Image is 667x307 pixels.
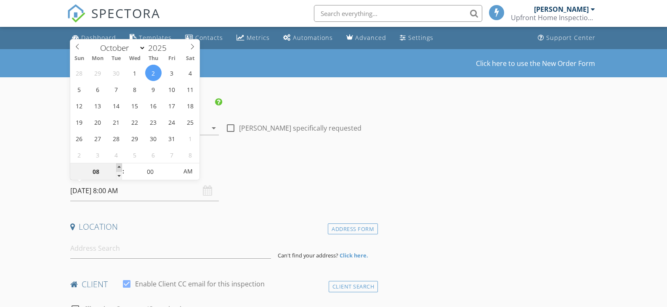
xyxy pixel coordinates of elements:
[182,81,199,97] span: October 11, 2025
[145,147,162,163] span: November 6, 2025
[70,181,219,201] input: Select date
[90,81,106,97] span: October 6, 2025
[278,252,338,259] span: Can't find your address?
[164,130,180,147] span: October 31, 2025
[70,221,375,232] h4: Location
[476,60,595,67] a: Click here to use the New Order Form
[162,56,181,61] span: Fri
[145,97,162,114] span: October 16, 2025
[164,114,180,130] span: October 24, 2025
[127,114,143,130] span: October 22, 2025
[293,34,333,42] div: Automations
[127,97,143,114] span: October 15, 2025
[511,13,595,22] div: Upfront Home Inspections, LLC
[145,81,162,97] span: October 9, 2025
[314,5,482,22] input: Search everything...
[108,147,125,163] span: November 4, 2025
[176,163,199,180] span: Click to toggle
[182,130,199,147] span: November 1, 2025
[343,30,390,46] a: Advanced
[328,223,378,235] div: Address Form
[127,147,143,163] span: November 5, 2025
[182,65,199,81] span: October 4, 2025
[534,5,589,13] div: [PERSON_NAME]
[355,34,386,42] div: Advanced
[69,30,120,46] a: Dashboard
[239,124,361,132] label: [PERSON_NAME] specifically requested
[71,114,88,130] span: October 19, 2025
[88,56,107,61] span: Mon
[209,123,219,133] i: arrow_drop_down
[135,280,265,288] label: Enable Client CC email for this inspection
[90,65,106,81] span: September 29, 2025
[70,56,89,61] span: Sun
[108,114,125,130] span: October 21, 2025
[396,30,437,46] a: Settings
[145,65,162,81] span: October 2, 2025
[90,147,106,163] span: November 3, 2025
[91,4,160,22] span: SPECTORA
[182,97,199,114] span: October 18, 2025
[546,34,595,42] div: Support Center
[108,81,125,97] span: October 7, 2025
[139,34,172,42] div: Templates
[181,56,199,61] span: Sat
[164,65,180,81] span: October 3, 2025
[67,4,85,23] img: The Best Home Inspection Software - Spectora
[90,114,106,130] span: October 20, 2025
[127,65,143,81] span: October 1, 2025
[108,130,125,147] span: October 28, 2025
[164,147,180,163] span: November 7, 2025
[67,11,160,29] a: SPECTORA
[107,56,125,61] span: Tue
[90,130,106,147] span: October 27, 2025
[70,164,375,175] h4: Date/Time
[71,97,88,114] span: October 12, 2025
[108,65,125,81] span: September 30, 2025
[81,34,116,42] div: Dashboard
[71,65,88,81] span: September 28, 2025
[126,30,175,46] a: Templates
[122,163,125,180] span: :
[127,81,143,97] span: October 8, 2025
[70,279,375,290] h4: client
[90,97,106,114] span: October 13, 2025
[534,30,599,46] a: Support Center
[280,30,336,46] a: Automations (Basic)
[145,130,162,147] span: October 30, 2025
[164,81,180,97] span: October 10, 2025
[71,81,88,97] span: October 5, 2025
[146,42,173,53] input: Year
[340,252,368,259] strong: Click here.
[329,281,378,292] div: Client Search
[125,56,144,61] span: Wed
[71,130,88,147] span: October 26, 2025
[247,34,270,42] div: Metrics
[182,147,199,163] span: November 8, 2025
[182,114,199,130] span: October 25, 2025
[164,97,180,114] span: October 17, 2025
[233,30,273,46] a: Metrics
[144,56,162,61] span: Thu
[182,30,226,46] a: Contacts
[70,238,271,259] input: Address Search
[108,97,125,114] span: October 14, 2025
[195,34,223,42] div: Contacts
[71,147,88,163] span: November 2, 2025
[127,130,143,147] span: October 29, 2025
[408,34,433,42] div: Settings
[145,114,162,130] span: October 23, 2025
